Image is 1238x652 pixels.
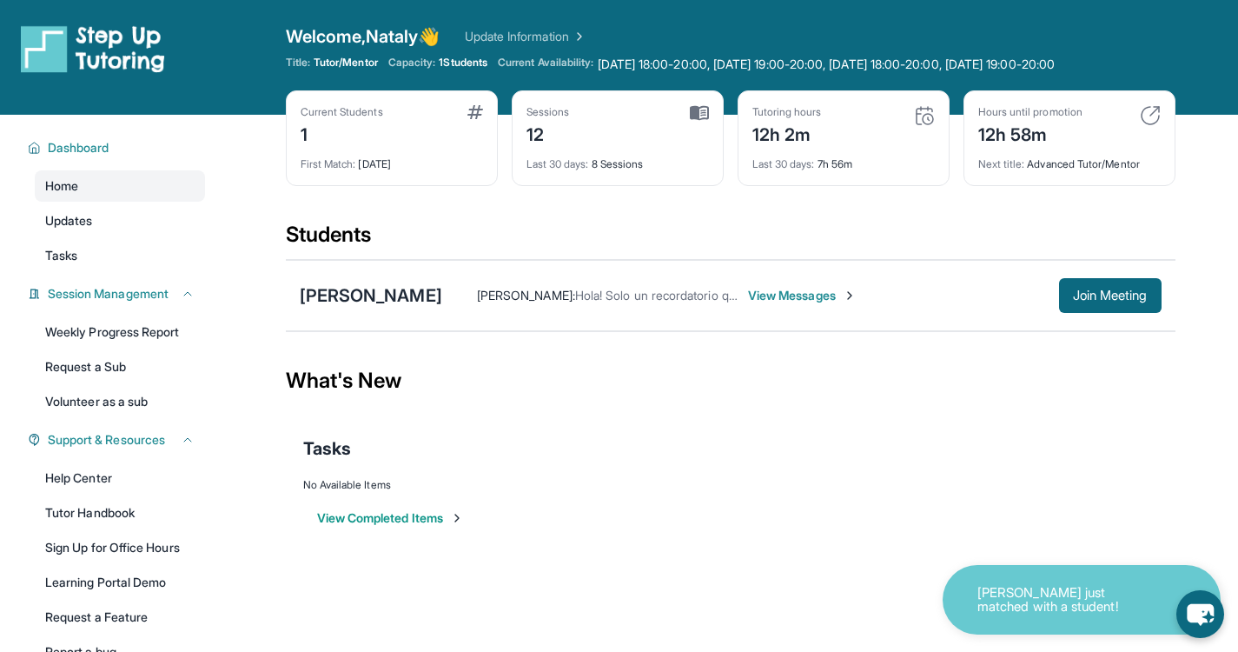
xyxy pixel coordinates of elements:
button: Support & Resources [41,431,195,449]
a: Home [35,170,205,202]
button: Join Meeting [1059,278,1162,313]
span: Join Meeting [1073,290,1148,301]
div: Hours until promotion [978,105,1082,119]
a: Request a Feature [35,602,205,633]
span: Title: [286,56,310,70]
button: Dashboard [41,139,195,156]
span: Capacity: [388,56,436,70]
div: 12h 2m [752,119,822,147]
div: 1 [301,119,383,147]
img: Chevron-Right [843,289,857,303]
span: [DATE] 18:00-20:00, [DATE] 19:00-20:00, [DATE] 18:00-20:00, [DATE] 19:00-20:00 [598,56,1055,73]
img: logo [21,24,165,73]
span: Session Management [48,285,169,303]
img: card [914,105,935,126]
div: Tutoring hours [752,105,822,119]
span: Hola! Solo un recordatorio que tendremos la sesión a las 8 de la [DATE]. [575,288,970,303]
span: Support & Resources [48,431,165,449]
img: card [690,105,709,121]
div: [PERSON_NAME] [300,283,442,308]
p: [PERSON_NAME] just matched with a student! [977,586,1151,615]
a: Help Center [35,462,205,494]
button: View Completed Items [317,509,464,527]
span: Tasks [303,436,351,461]
span: View Messages [748,287,857,304]
a: Volunteer as a sub [35,386,205,417]
div: What's New [286,343,1175,419]
span: [PERSON_NAME] : [477,288,575,303]
a: Weekly Progress Report [35,316,205,348]
span: Last 30 days : [752,157,815,170]
a: Request a Sub [35,351,205,383]
button: Session Management [41,285,195,303]
span: Last 30 days : [526,157,589,170]
img: Chevron Right [569,28,586,45]
div: 7h 56m [752,147,935,171]
span: Tutor/Mentor [314,56,378,70]
a: Sign Up for Office Hours [35,532,205,563]
span: Next title : [978,157,1025,170]
a: Learning Portal Demo [35,567,205,598]
span: 1 Students [439,56,487,70]
div: 8 Sessions [526,147,709,171]
div: 12h 58m [978,119,1082,147]
img: card [1140,105,1161,126]
span: Tasks [45,247,77,264]
button: chat-button [1176,590,1224,638]
span: Welcome, Nataly 👋 [286,24,440,49]
span: Current Availability: [498,56,593,73]
a: Update Information [465,28,586,45]
div: Advanced Tutor/Mentor [978,147,1161,171]
a: Updates [35,205,205,236]
span: First Match : [301,157,356,170]
div: Current Students [301,105,383,119]
span: Home [45,177,78,195]
div: Sessions [526,105,570,119]
div: [DATE] [301,147,483,171]
div: No Available Items [303,478,1158,492]
div: Students [286,221,1175,259]
span: Dashboard [48,139,109,156]
a: Tasks [35,240,205,271]
div: 12 [526,119,570,147]
a: Tutor Handbook [35,497,205,529]
img: card [467,105,483,119]
span: Updates [45,212,93,230]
